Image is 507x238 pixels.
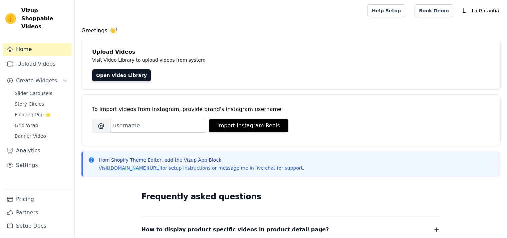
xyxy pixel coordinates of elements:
[15,111,51,118] span: Floating-Pop ⭐
[92,119,110,133] span: @
[110,119,206,133] input: username
[99,157,304,163] p: from Shopify Theme Editor, add the Vizup App Block
[11,89,72,98] a: Slider Carousels
[5,13,16,24] img: Vizup
[459,5,502,17] button: L La Garantía
[92,69,151,81] a: Open Video Library
[367,4,405,17] a: Help Setup
[3,43,72,56] a: Home
[92,105,490,113] div: To import videos from Instagram, provide brand's instagram username
[462,7,466,14] text: L
[415,4,453,17] a: Book Demo
[81,27,500,35] h4: Greetings 👋!
[15,133,46,139] span: Banner Video
[3,206,72,219] a: Partners
[16,77,57,85] span: Create Widgets
[3,74,72,87] button: Create Widgets
[109,165,161,171] a: [DOMAIN_NAME][URL]
[21,7,69,31] span: Vizup Shoppable Videos
[209,119,288,132] button: Import Instagram Reels
[92,48,490,56] h4: Upload Videos
[142,225,441,234] button: How to display product specific videos in product detail page?
[11,99,72,109] a: Story Circles
[15,90,52,97] span: Slider Carousels
[11,131,72,141] a: Banner Video
[15,122,38,129] span: Grid Wrap
[469,5,502,17] p: La Garantía
[3,219,72,233] a: Setup Docs
[142,225,329,234] span: How to display product specific videos in product detail page?
[92,56,391,64] p: Visit Video Library to upload videos from system
[3,144,72,157] a: Analytics
[3,159,72,172] a: Settings
[142,190,441,203] h2: Frequently asked questions
[99,165,304,171] p: Visit for setup instructions or message me in live chat for support.
[11,121,72,130] a: Grid Wrap
[3,193,72,206] a: Pricing
[11,110,72,119] a: Floating-Pop ⭐
[15,101,44,107] span: Story Circles
[3,57,72,71] a: Upload Videos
